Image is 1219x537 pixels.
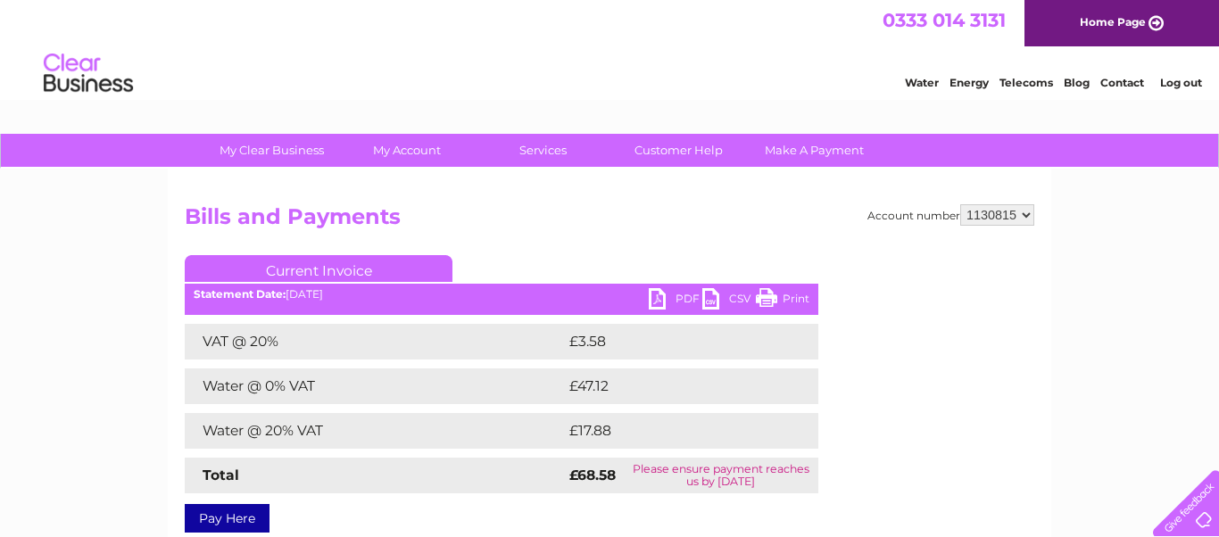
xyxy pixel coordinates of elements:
[185,368,565,404] td: Water @ 0% VAT
[702,288,756,314] a: CSV
[334,134,481,167] a: My Account
[565,324,776,359] td: £3.58
[649,288,702,314] a: PDF
[949,76,989,89] a: Energy
[185,288,818,301] div: [DATE]
[569,467,616,483] strong: £68.58
[905,76,939,89] a: Water
[623,458,818,493] td: Please ensure payment reaches us by [DATE]
[189,10,1032,87] div: Clear Business is a trading name of Verastar Limited (registered in [GEOGRAPHIC_DATA] No. 3667643...
[565,413,781,449] td: £17.88
[185,255,452,282] a: Current Invoice
[185,204,1034,238] h2: Bills and Payments
[194,287,286,301] b: Statement Date:
[1064,76,1090,89] a: Blog
[185,504,270,533] a: Pay Here
[43,46,134,101] img: logo.png
[565,368,779,404] td: £47.12
[1160,76,1202,89] a: Log out
[999,76,1053,89] a: Telecoms
[185,413,565,449] td: Water @ 20% VAT
[756,288,809,314] a: Print
[203,467,239,483] strong: Total
[185,324,565,359] td: VAT @ 20%
[883,9,1006,31] a: 0333 014 3131
[741,134,888,167] a: Make A Payment
[1100,76,1144,89] a: Contact
[469,134,617,167] a: Services
[198,134,345,167] a: My Clear Business
[867,204,1034,226] div: Account number
[605,134,752,167] a: Customer Help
